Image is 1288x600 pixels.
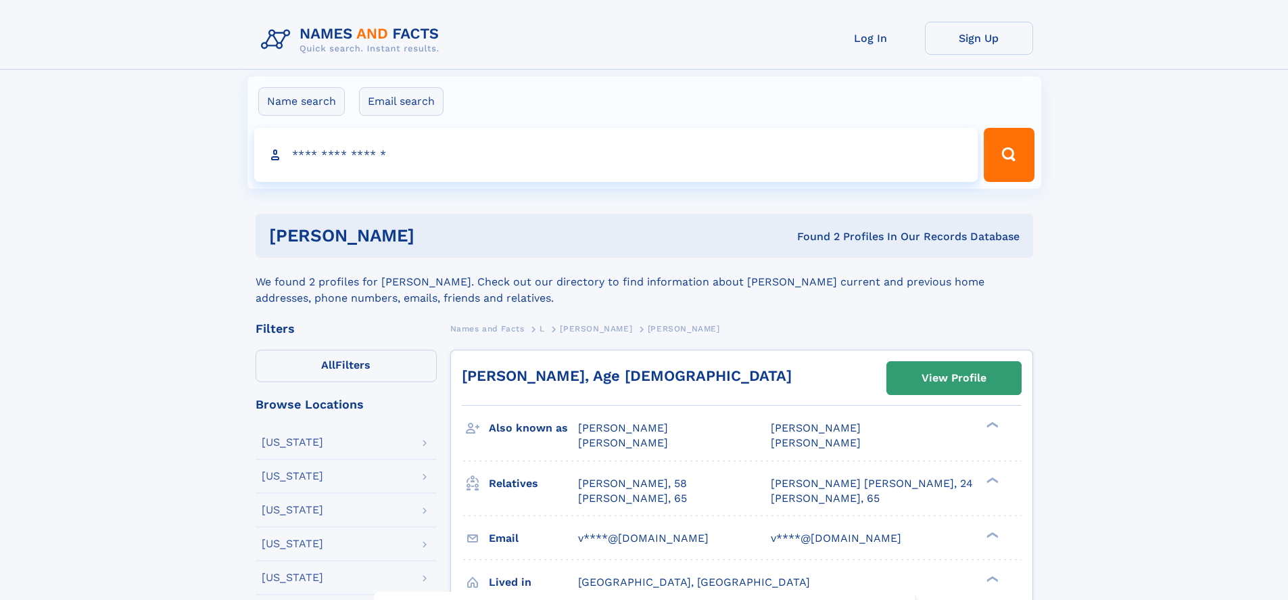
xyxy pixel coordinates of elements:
div: Filters [256,323,437,335]
div: View Profile [922,363,986,394]
span: [PERSON_NAME] [771,436,861,449]
div: Found 2 Profiles In Our Records Database [606,229,1020,244]
label: Name search [258,87,345,116]
h3: Email [489,527,578,550]
a: [PERSON_NAME], 65 [578,491,687,506]
a: View Profile [887,362,1021,394]
h3: Also known as [489,417,578,440]
input: search input [254,128,978,182]
div: [US_STATE] [262,505,323,515]
span: [PERSON_NAME] [578,436,668,449]
div: [US_STATE] [262,538,323,549]
div: ❯ [983,421,999,430]
h3: Lived in [489,571,578,594]
h1: [PERSON_NAME] [269,227,606,244]
span: [PERSON_NAME] [771,421,861,434]
div: [US_STATE] [262,572,323,583]
label: Filters [256,350,437,382]
div: ❯ [983,574,999,583]
a: [PERSON_NAME] [PERSON_NAME], 24 [771,476,973,491]
a: Log In [817,22,925,55]
span: [PERSON_NAME] [578,421,668,434]
span: [PERSON_NAME] [648,324,720,333]
a: Sign Up [925,22,1033,55]
div: ❯ [983,530,999,539]
label: Email search [359,87,444,116]
span: All [321,359,335,371]
span: L [540,324,545,333]
div: [US_STATE] [262,471,323,482]
div: We found 2 profiles for [PERSON_NAME]. Check out our directory to find information about [PERSON_... [256,258,1033,306]
a: Names and Facts [450,320,525,337]
div: Browse Locations [256,398,437,411]
a: L [540,320,545,337]
a: [PERSON_NAME], 58 [578,476,687,491]
button: Search Button [984,128,1034,182]
a: [PERSON_NAME], 65 [771,491,880,506]
a: [PERSON_NAME] [560,320,632,337]
div: [US_STATE] [262,437,323,448]
span: [PERSON_NAME] [560,324,632,333]
h3: Relatives [489,472,578,495]
div: ❯ [983,476,999,484]
a: [PERSON_NAME], Age [DEMOGRAPHIC_DATA] [462,367,792,384]
img: Logo Names and Facts [256,22,450,58]
span: [GEOGRAPHIC_DATA], [GEOGRAPHIC_DATA] [578,576,810,589]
